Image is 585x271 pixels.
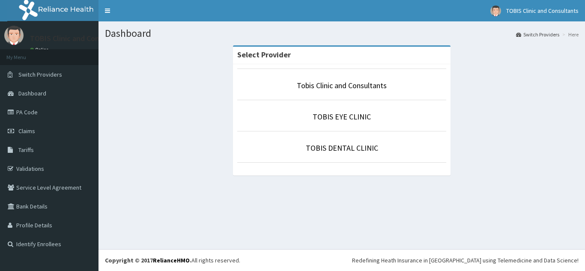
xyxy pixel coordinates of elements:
[297,80,387,90] a: Tobis Clinic and Consultants
[18,146,34,154] span: Tariffs
[105,28,579,39] h1: Dashboard
[490,6,501,16] img: User Image
[105,256,191,264] strong: Copyright © 2017 .
[516,31,559,38] a: Switch Providers
[18,127,35,135] span: Claims
[4,26,24,45] img: User Image
[313,112,371,122] a: TOBIS EYE CLINIC
[352,256,579,265] div: Redefining Heath Insurance in [GEOGRAPHIC_DATA] using Telemedicine and Data Science!
[153,256,190,264] a: RelianceHMO
[18,89,46,97] span: Dashboard
[18,71,62,78] span: Switch Providers
[560,31,579,38] li: Here
[98,249,585,271] footer: All rights reserved.
[237,50,291,60] strong: Select Provider
[30,35,127,42] p: TOBIS Clinic and Consultants
[306,143,378,153] a: TOBIS DENTAL CLINIC
[506,7,579,15] span: TOBIS Clinic and Consultants
[30,47,51,53] a: Online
